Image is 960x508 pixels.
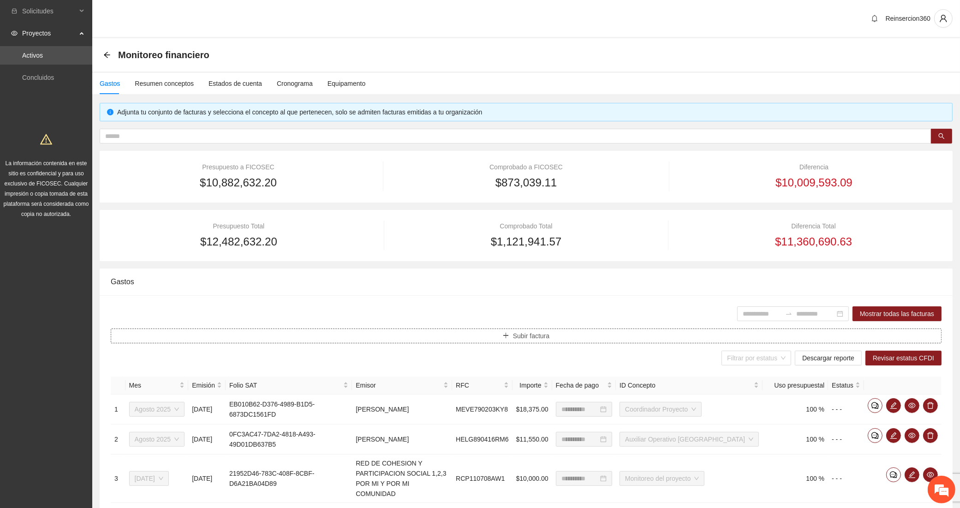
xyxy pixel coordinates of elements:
span: comment [868,432,882,439]
td: 100 % [763,394,828,424]
th: Mes [125,377,189,394]
span: Folio SAT [229,380,341,390]
span: RFC [456,380,501,390]
span: eye [905,402,919,409]
span: delete [924,432,937,439]
span: info-circle [107,109,113,115]
button: edit [905,467,919,482]
span: Monitoreo financiero [118,48,209,62]
span: inbox [11,8,18,14]
td: [DATE] [188,454,226,503]
span: Estatus [832,380,853,390]
div: Comprobado a FICOSEC [400,162,652,172]
button: plusSubir factura [111,329,942,343]
td: 21952D46-783C-408F-8CBF-D6A21BA04D89 [226,454,352,503]
div: Adjunta tu conjunto de facturas y selecciona el concepto al que pertenecen, solo se admiten factu... [117,107,945,117]
span: bell [868,15,882,22]
td: HELG890416RM6 [452,424,512,454]
span: eye [11,30,18,36]
td: 3 [111,454,125,503]
span: to [785,310,793,317]
th: ID Concepto [616,377,763,394]
button: comment [868,428,882,443]
span: Coordinador Proyecto [625,402,696,416]
button: eye [905,398,919,413]
td: [PERSON_NAME] [352,394,452,424]
button: Revisar estatus CFDI [865,351,942,365]
span: search [938,133,945,140]
span: Revisar estatus CFDI [873,353,934,363]
td: - - - [828,454,864,503]
td: $18,375.00 [513,394,552,424]
span: eye [905,432,919,439]
span: Monitoreo del proyecto [625,472,699,485]
span: Proyectos [22,24,77,42]
span: warning [40,133,52,145]
span: Estamos en línea. [54,123,127,216]
button: search [931,129,952,143]
span: Solicitudes [22,2,77,20]
textarea: Escriba su mensaje y pulse “Intro” [5,252,176,284]
a: Activos [22,52,43,59]
div: Diferencia Total [686,221,942,231]
button: delete [923,428,938,443]
div: Presupuesto Total [111,221,367,231]
div: Minimizar ventana de chat en vivo [151,5,173,27]
span: comment [887,471,900,478]
span: Emisión [192,380,215,390]
td: 2 [111,424,125,454]
button: edit [886,428,901,443]
td: 1 [111,394,125,424]
span: ID Concepto [620,380,752,390]
span: Agosto 2025 [135,402,179,416]
td: 100 % [763,424,828,454]
td: 0FC3AC47-7DA2-4818-A493-49D01DB637B5 [226,424,352,454]
th: Emisor [352,377,452,394]
span: user [935,14,952,23]
div: Equipamento [328,78,366,89]
div: Comprobado Total [401,221,651,231]
button: Mostrar todas las facturas [853,306,942,321]
span: delete [924,402,937,409]
td: $11,550.00 [513,424,552,454]
td: RED DE COHESION Y PARTICIPACION SOCIAL 1,2,3 POR MI Y POR MI COMUNIDAD [352,454,452,503]
span: Agosto 2025 [135,432,179,446]
td: - - - [828,424,864,454]
th: Fecha de pago [552,377,616,394]
th: Importe [513,377,552,394]
span: Mes [129,380,178,390]
td: EB010B62-D376-4989-B1D5-6873DC1561FD [226,394,352,424]
td: - - - [828,394,864,424]
button: edit [886,398,901,413]
div: Estados de cuenta [209,78,262,89]
td: [DATE] [188,424,226,454]
span: Reinsercion360 [886,15,930,22]
span: $873,039.11 [495,174,557,191]
span: Emisor [356,380,441,390]
span: swap-right [785,310,793,317]
th: Folio SAT [226,377,352,394]
td: $10,000.00 [513,454,552,503]
th: Estatus [828,377,864,394]
span: plus [503,332,509,340]
button: Descargar reporte [795,351,862,365]
span: edit [905,471,919,478]
div: Presupuesto a FICOSEC [111,162,366,172]
span: Mostrar todas las facturas [860,309,934,319]
td: [DATE] [188,394,226,424]
button: eye [905,428,919,443]
div: Resumen conceptos [135,78,194,89]
span: Importe [516,380,542,390]
button: bell [867,11,882,26]
th: RFC [452,377,512,394]
td: [PERSON_NAME] [352,424,452,454]
span: $1,121,941.57 [491,233,561,251]
td: 100 % [763,454,828,503]
span: edit [887,432,900,439]
div: Gastos [111,269,942,295]
div: Cronograma [277,78,313,89]
button: user [934,9,953,28]
span: $10,009,593.09 [775,174,853,191]
th: Uso presupuestal [763,377,828,394]
td: RCP110708AW1 [452,454,512,503]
